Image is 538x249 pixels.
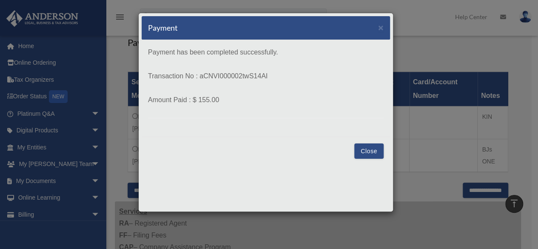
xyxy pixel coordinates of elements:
h5: Payment [148,23,178,33]
p: Amount Paid : $ 155.00 [148,94,384,106]
p: Transaction No : aCNVI000002twS14AI [148,70,384,82]
button: Close [378,23,384,32]
button: Close [354,143,384,159]
p: Payment has been completed successfully. [148,46,384,58]
span: × [378,23,384,32]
